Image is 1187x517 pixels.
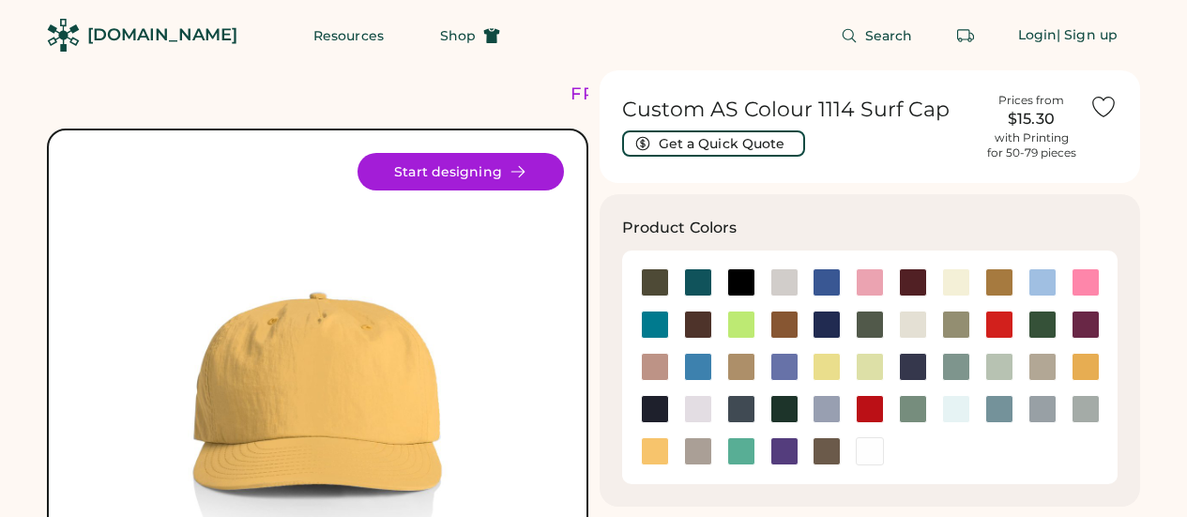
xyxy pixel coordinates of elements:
button: Get a Quick Quote [622,130,805,157]
img: Rendered Logo - Screens [47,19,80,52]
h1: Custom AS Colour 1114 Surf Cap [622,97,974,123]
div: Login [1018,26,1058,45]
button: Retrieve an order [947,17,984,54]
div: with Printing for 50-79 pieces [987,130,1076,160]
button: Shop [418,17,523,54]
button: Start designing [358,153,564,190]
button: Resources [291,17,406,54]
div: $15.30 [984,108,1078,130]
div: | Sign up [1057,26,1118,45]
div: Prices from [998,93,1064,108]
span: Shop [440,29,476,42]
h3: Product Colors [622,217,738,239]
div: FREE SHIPPING [571,82,732,107]
div: [DOMAIN_NAME] [87,23,237,47]
button: Search [818,17,936,54]
span: Search [865,29,913,42]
